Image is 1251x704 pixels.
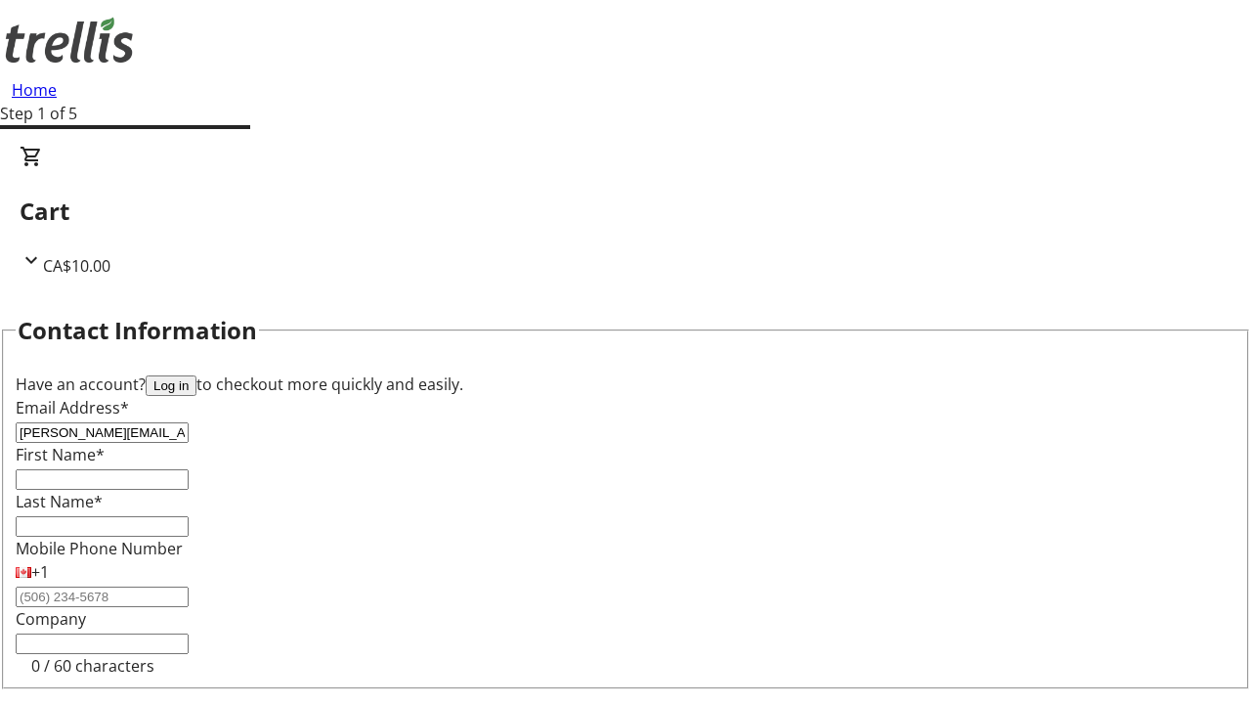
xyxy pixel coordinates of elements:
[16,397,129,418] label: Email Address*
[16,538,183,559] label: Mobile Phone Number
[16,587,189,607] input: (506) 234-5678
[16,608,86,630] label: Company
[16,373,1235,396] div: Have an account? to checkout more quickly and easily.
[146,375,196,396] button: Log in
[16,491,103,512] label: Last Name*
[20,145,1231,278] div: CartCA$10.00
[20,194,1231,229] h2: Cart
[31,655,154,677] tr-character-limit: 0 / 60 characters
[43,255,110,277] span: CA$10.00
[16,444,105,465] label: First Name*
[18,313,257,348] h2: Contact Information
